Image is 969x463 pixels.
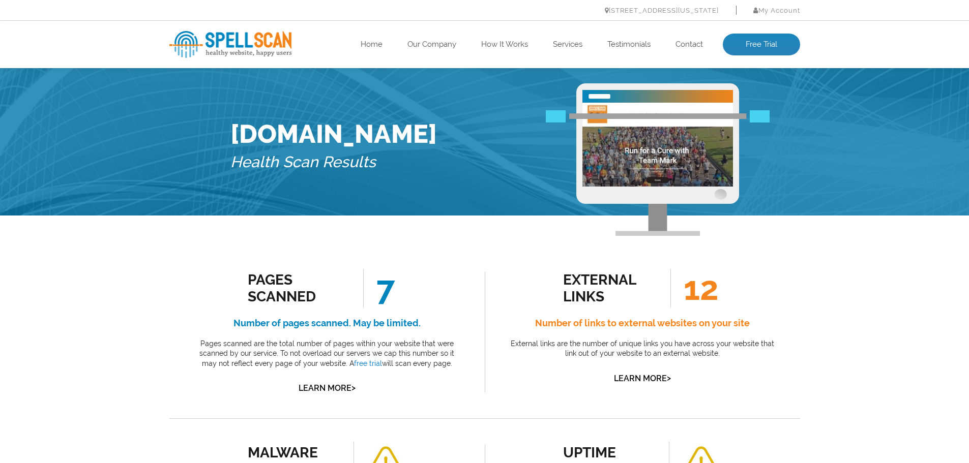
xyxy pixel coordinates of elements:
[667,371,671,385] span: >
[563,271,655,305] div: external links
[363,269,395,307] span: 7
[248,271,340,305] div: Pages Scanned
[508,315,777,331] h4: Number of links to external websites on your site
[299,383,356,393] a: Learn More>
[582,103,733,187] img: Free Website Analysis
[576,83,739,236] img: Free Webiste Analysis
[614,374,671,383] a: Learn More>
[192,339,462,369] p: Pages scanned are the total number of pages within your website that were scanned by our service....
[670,269,719,307] span: 12
[230,119,437,149] h1: [DOMAIN_NAME]
[351,381,356,395] span: >
[230,149,437,176] h5: Health Scan Results
[354,359,382,367] a: free trial
[508,339,777,359] p: External links are the number of unique links you have across your website that link out of your ...
[546,110,770,122] img: Free Webiste Analysis
[192,315,462,331] h4: Number of pages scanned. May be limited.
